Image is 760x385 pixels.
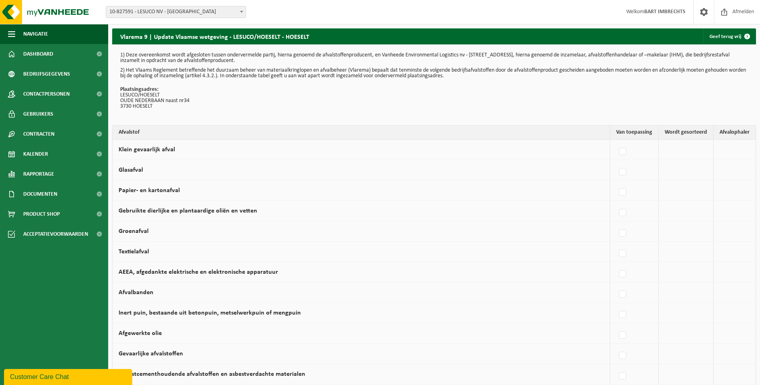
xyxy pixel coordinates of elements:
[23,24,48,44] span: Navigatie
[119,351,183,357] label: Gevaarlijke afvalstoffen
[659,126,714,140] th: Wordt gesorteerd
[119,371,305,377] label: Asbestcementhoudende afvalstoffen en asbestverdachte materialen
[23,124,54,144] span: Contracten
[119,187,180,194] label: Papier- en kartonafval
[23,64,70,84] span: Bedrijfsgegevens
[119,228,149,235] label: Groenafval
[23,204,60,224] span: Product Shop
[23,184,57,204] span: Documenten
[119,146,175,153] label: Klein gevaarlijk afval
[120,87,748,109] p: LESUCO/HOESELT OUDE NEDERBAAN naast nr34 3730 HOESELT
[119,167,143,173] label: Glasafval
[644,9,685,15] strong: BART IMBRECHTS
[119,310,301,316] label: Inert puin, bestaande uit betonpuin, metselwerkpuin of mengpuin
[106,6,246,18] span: 10-827591 - LESUCO NV - GEMBLOUX
[120,86,159,92] strong: Plaatsingsadres:
[119,289,153,296] label: Afvalbanden
[23,104,53,124] span: Gebruikers
[120,52,748,64] p: 1) Deze overeenkomst wordt afgesloten tussen ondervermelde partij, hierna genoemd de afvalstoffen...
[610,126,659,140] th: Van toepassing
[23,224,88,244] span: Acceptatievoorwaarden
[23,144,48,164] span: Kalender
[113,126,610,140] th: Afvalstof
[119,330,162,337] label: Afgewerkte olie
[112,28,317,44] h2: Vlarema 9 | Update Vlaamse wetgeving - LESUCO/HOESELT - HOESELT
[23,84,70,104] span: Contactpersonen
[4,367,134,385] iframe: chat widget
[23,44,53,64] span: Dashboard
[119,249,149,255] label: Textielafval
[119,269,278,275] label: AEEA, afgedankte elektrische en elektronische apparatuur
[120,68,748,79] p: 2) Het Vlaams Reglement betreffende het duurzaam beheer van materiaalkringlopen en afvalbeheer (V...
[703,28,755,44] a: Geef terug vrij
[119,208,257,214] label: Gebruikte dierlijke en plantaardige oliën en vetten
[714,126,756,140] th: Afvalophaler
[23,164,54,184] span: Rapportage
